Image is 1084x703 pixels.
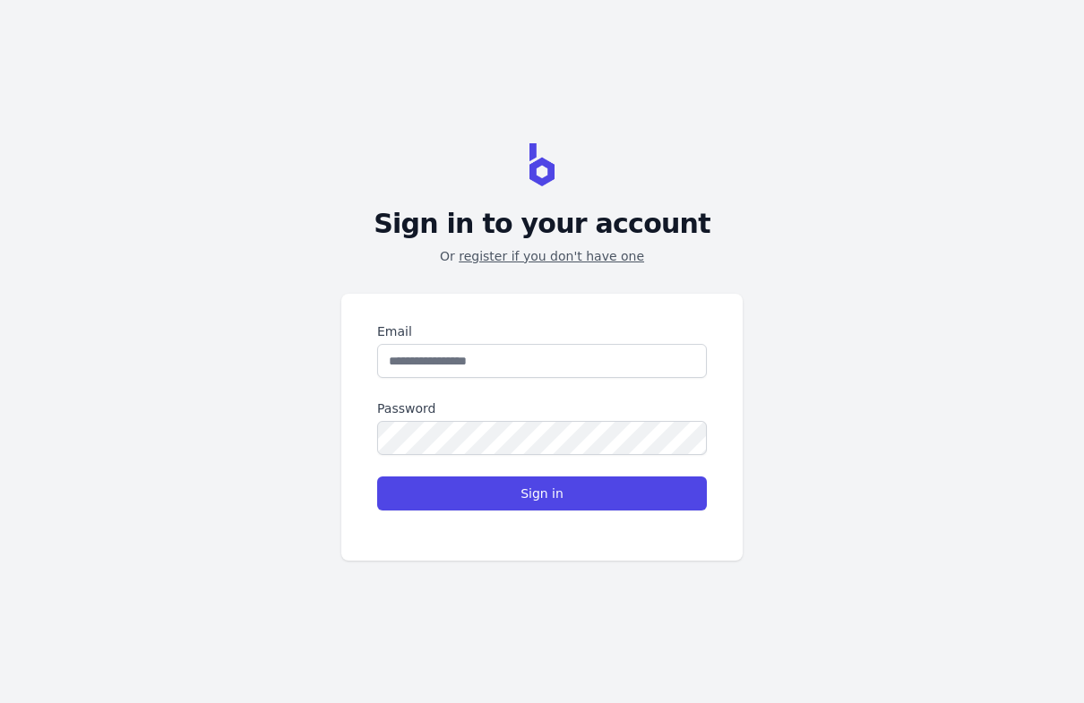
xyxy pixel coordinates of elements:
[520,484,564,502] span: Sign in
[529,143,555,186] img: BravoShop
[377,322,707,340] label: Email
[377,476,707,510] button: Sign in
[377,399,707,417] label: Password
[440,247,644,265] p: Or
[459,249,644,263] a: register if you don't have one
[374,208,710,240] h2: Sign in to your account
